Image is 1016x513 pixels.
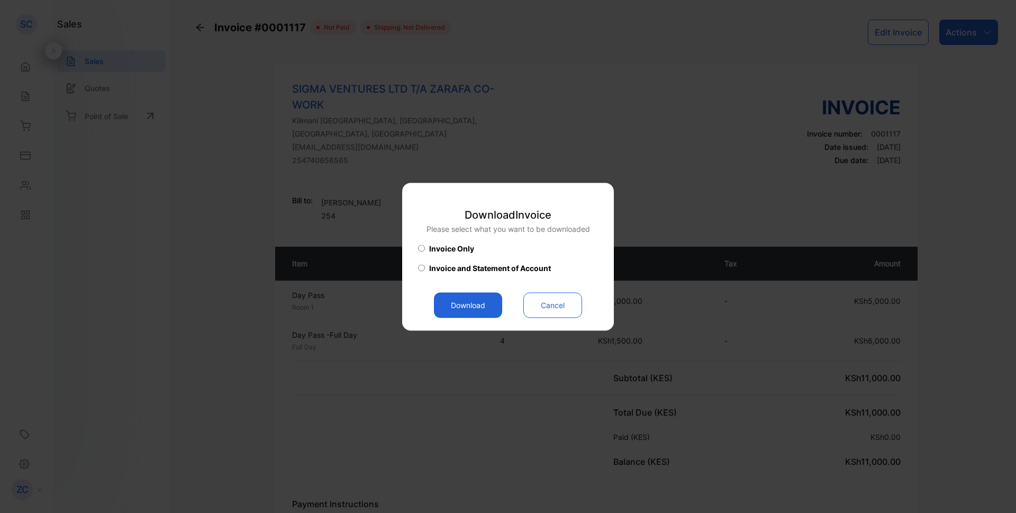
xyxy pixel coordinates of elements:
p: Download Invoice [427,206,590,222]
p: Please select what you want to be downloaded [427,223,590,234]
span: Invoice and Statement of Account [429,262,551,273]
span: Invoice Only [429,242,474,254]
button: Download [434,292,502,318]
button: Cancel [523,292,582,318]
